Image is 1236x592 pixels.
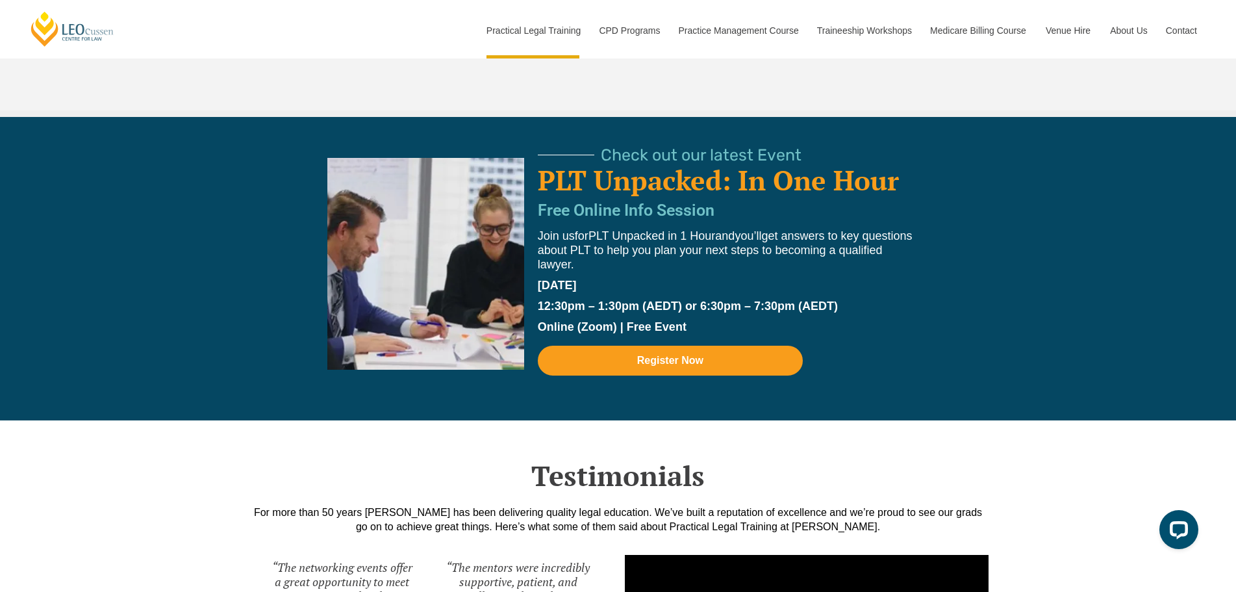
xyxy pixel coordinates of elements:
[538,346,803,376] a: Register Now
[637,355,703,366] span: Register Now
[756,229,761,242] span: ll
[601,147,801,163] span: Check out our latest Event
[29,10,116,47] a: [PERSON_NAME] Centre for Law
[538,300,838,313] span: 12:30pm – 1:30pm (AEDT) or 6:30pm – 7:30pm (AEDT)
[538,162,899,198] a: PLT Unpacked: In One Hour
[1036,3,1100,58] a: Venue Hire
[538,279,577,292] span: [DATE]
[538,229,575,242] span: Join us
[1100,3,1156,58] a: About Us
[735,229,756,242] span: you’
[1149,505,1204,560] iframe: LiveChat chat widget
[538,320,687,333] strong: Online (Zoom) | Free Event
[538,229,913,271] span: get answers to key questions about PLT to help you plan your next steps to becoming a qualified l...
[248,506,989,534] div: For more than 50 years [PERSON_NAME] has been delivering quality legal education. We’ve built a r...
[248,459,989,492] h2: Testimonials
[1156,3,1207,58] a: Contact
[575,229,588,242] span: for
[669,3,807,58] a: Practice Management Course
[477,3,590,58] a: Practical Legal Training
[715,229,735,242] span: and
[920,3,1036,58] a: Medicare Billing Course
[588,229,715,242] span: PLT Unpacked in 1 Hour
[538,201,714,220] a: Free Online Info Session
[807,3,920,58] a: Traineeship Workshops
[589,3,668,58] a: CPD Programs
